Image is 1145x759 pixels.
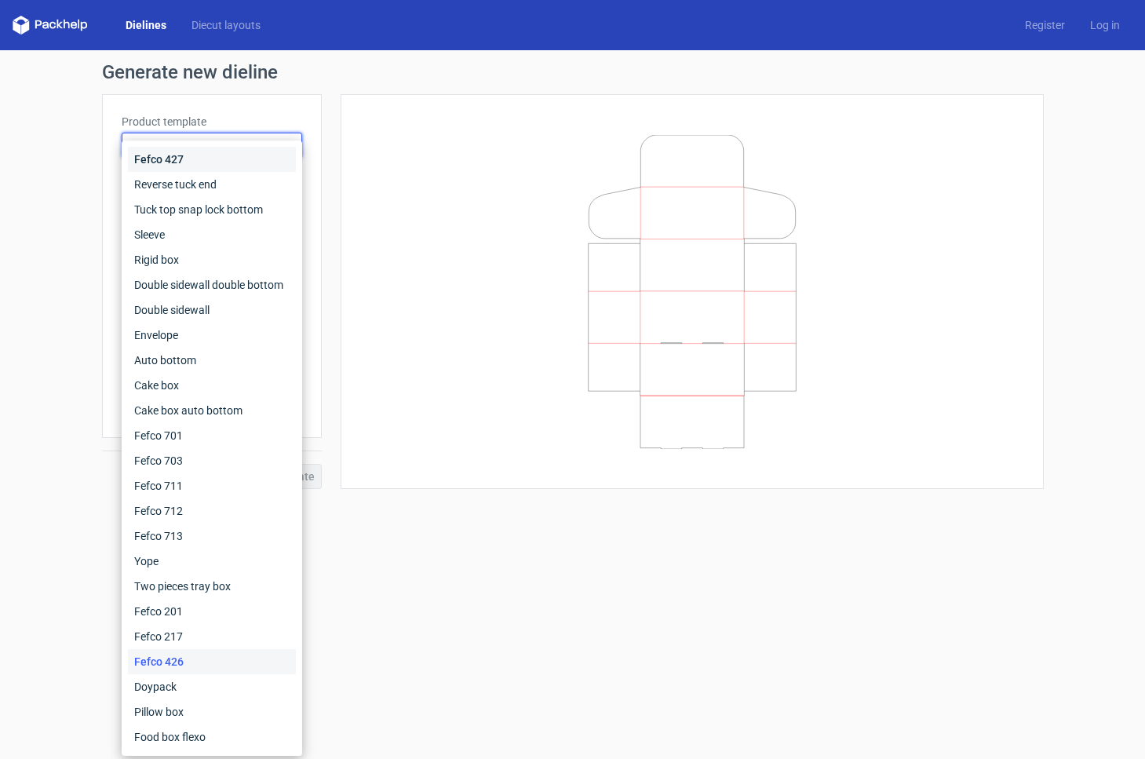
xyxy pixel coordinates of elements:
div: Cake box [128,373,296,398]
div: Fefco 711 [128,473,296,498]
div: Double sidewall [128,297,296,323]
div: Food box flexo [128,724,296,750]
div: Rigid box [128,247,296,272]
h1: Generate new dieline [102,63,1044,82]
div: Fefco 426 [128,649,296,674]
div: Yope [128,549,296,574]
a: Dielines [113,17,179,33]
div: Fefco 217 [128,624,296,649]
label: Product template [122,114,302,130]
div: Fefco 427 [128,147,296,172]
div: Two pieces tray box [128,574,296,599]
div: Auto bottom [128,348,296,373]
div: Fefco 701 [128,423,296,448]
div: Double sidewall double bottom [128,272,296,297]
a: Log in [1078,17,1132,33]
div: Cake box auto bottom [128,398,296,423]
div: Fefco 201 [128,599,296,624]
div: Fefco 713 [128,524,296,549]
span: Fefco 426 [129,137,283,153]
div: Doypack [128,674,296,699]
div: Reverse tuck end [128,172,296,197]
div: Envelope [128,323,296,348]
div: Tuck top snap lock bottom [128,197,296,222]
div: Fefco 703 [128,448,296,473]
a: Register [1012,17,1078,33]
div: Sleeve [128,222,296,247]
div: Fefco 712 [128,498,296,524]
div: Pillow box [128,699,296,724]
a: Diecut layouts [179,17,273,33]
